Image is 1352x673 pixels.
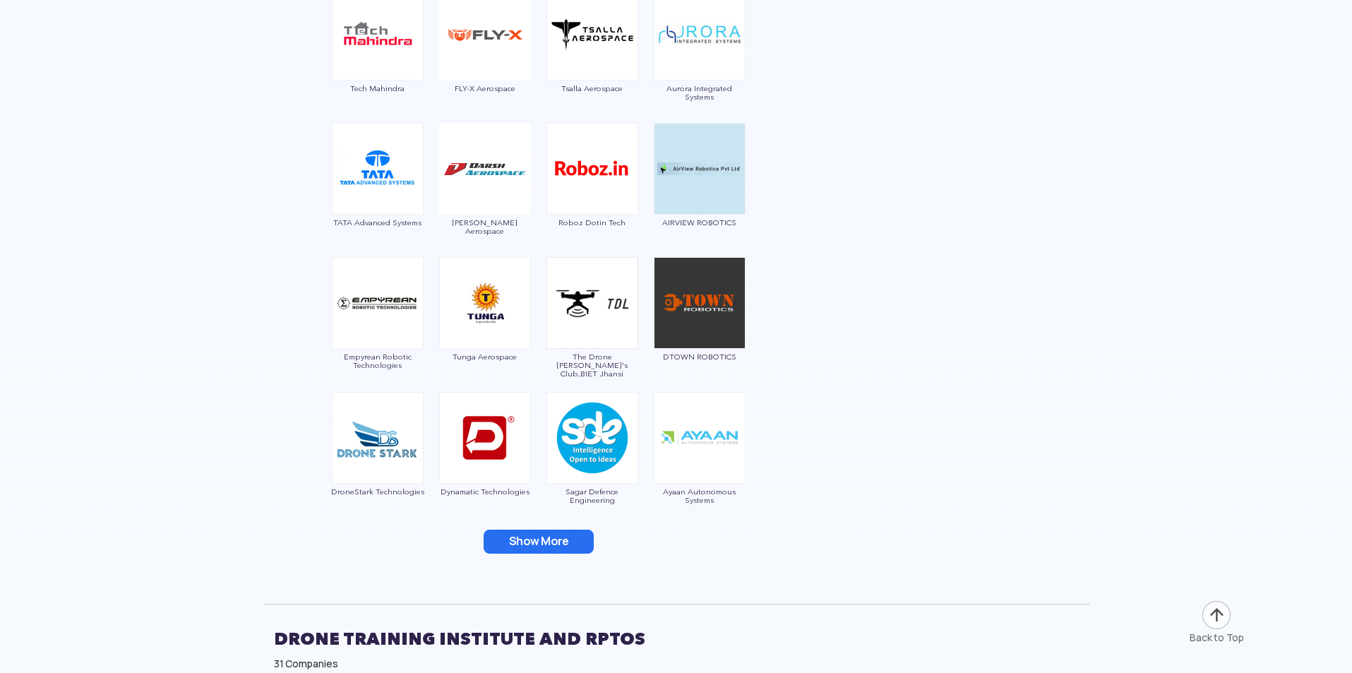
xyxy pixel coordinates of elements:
span: Tunga Aerospace [438,352,532,361]
img: img_roboz.png [546,123,638,215]
span: TATA Advanced Systems [331,218,424,227]
a: [PERSON_NAME] Aerospace [438,162,532,235]
a: TATA Advanced Systems [331,162,424,227]
span: Sagar Defence Engineering [546,487,639,504]
span: Aurora Integrated Systems [653,84,746,101]
a: AIRVIEW ROBOTICS [653,162,746,227]
a: Roboz Dotin Tech [546,162,639,227]
img: img_dtown.png [654,257,746,349]
img: ic_sagardefence.png [546,392,638,484]
a: Tsalla Aerospace [546,28,639,93]
img: img_airview.png [654,123,746,215]
span: Empyrean Robotic Technologies [331,352,424,369]
a: Aurora Integrated Systems [653,28,746,101]
img: ic_thedronelearners.png [546,257,638,349]
span: The Drone [PERSON_NAME]'s Club,BIET Jhansi [546,352,639,378]
img: ic_droneStark.png [332,392,424,484]
a: Sagar Defence Engineering [546,431,639,504]
img: img_ayaan.png [654,392,746,484]
span: Roboz Dotin Tech [546,218,639,227]
a: DTOWN ROBOTICS [653,296,746,361]
img: ic_arrow-up.png [1201,600,1232,631]
a: The Drone [PERSON_NAME]'s Club,BIET Jhansi [546,296,639,378]
span: Ayaan Autonomous Systems [653,487,746,504]
img: ic_empyrean.png [332,257,424,349]
span: Tsalla Aerospace [546,84,639,93]
a: FLY-X Aerospace [438,28,532,93]
a: Ayaan Autonomous Systems [653,431,746,504]
img: img_darsh.png [439,123,531,215]
img: ic_tata.png [332,123,424,215]
span: DTOWN ROBOTICS [653,352,746,361]
a: DroneStark Technologies [331,431,424,496]
div: Back to Top [1190,631,1244,645]
div: 31 Companies [274,657,1079,671]
span: DroneStark Technologies [331,487,424,496]
a: Tunga Aerospace [438,296,532,361]
img: img_tunga.png [439,257,531,349]
a: Empyrean Robotic Technologies [331,296,424,369]
a: Tech Mahindra [331,28,424,93]
button: Show More [484,530,594,554]
span: AIRVIEW ROBOTICS [653,218,746,227]
img: ic_dynamatic.png [439,392,531,484]
span: FLY-X Aerospace [438,84,532,93]
span: Tech Mahindra [331,84,424,93]
span: Dynamatic Technologies [438,487,532,496]
h2: DRONE TRAINING INSTITUTE AND RPTOS [274,621,1079,657]
span: [PERSON_NAME] Aerospace [438,218,532,235]
a: Dynamatic Technologies [438,431,532,496]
